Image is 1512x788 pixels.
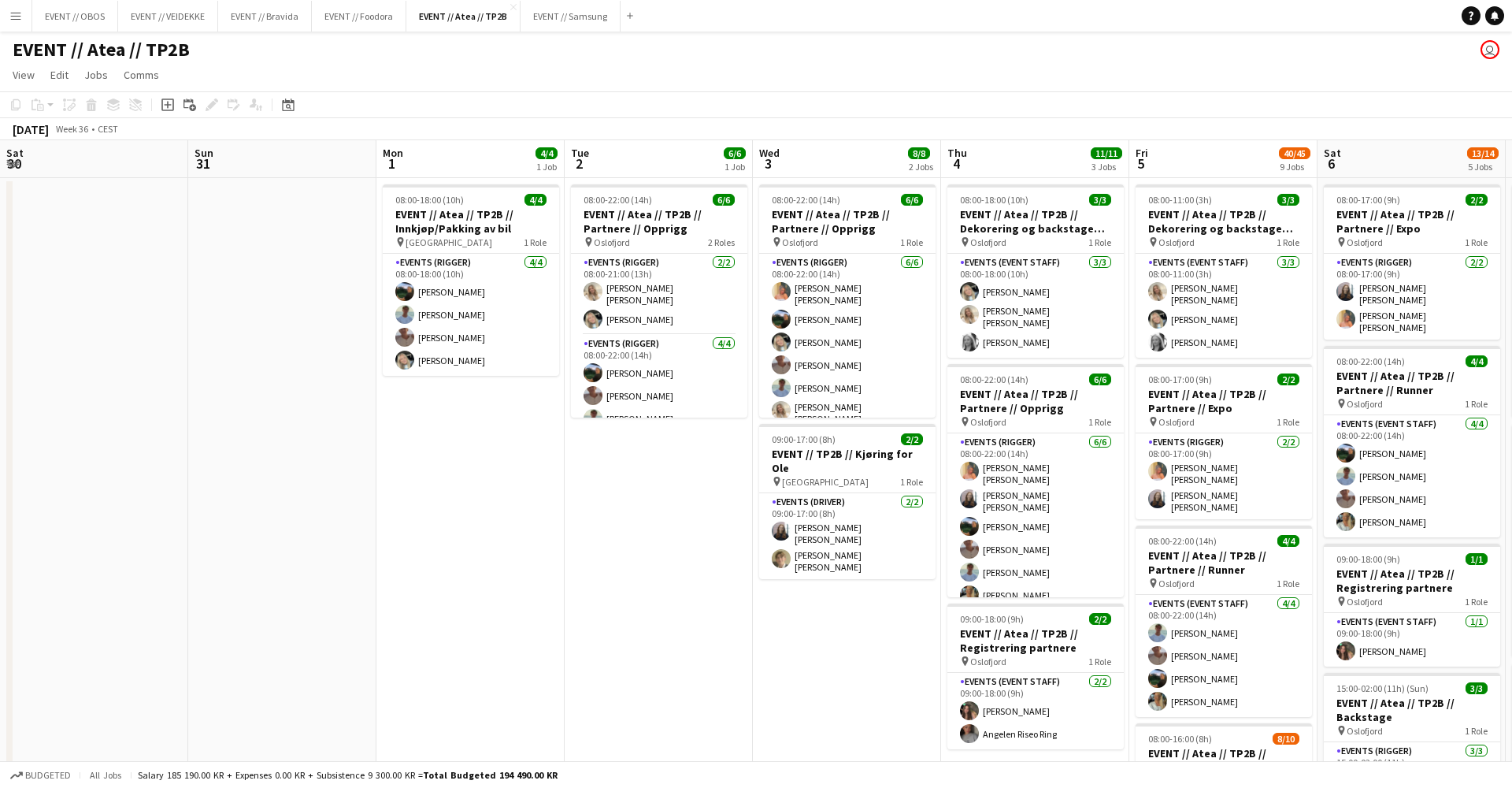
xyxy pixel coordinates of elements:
span: Sun [195,146,213,160]
span: All jobs [87,769,124,781]
span: Comms [124,68,159,82]
h3: EVENT // Atea // TP2B // Partnere // Expo [1136,387,1312,415]
span: 3/3 [1466,682,1488,694]
app-card-role: Events (Event Staff)2/209:00-18:00 (9h)[PERSON_NAME]Angelen Riseo Ring [947,673,1124,749]
app-job-card: 08:00-17:00 (9h)2/2EVENT // Atea // TP2B // Partnere // Expo Oslofjord1 RoleEvents (Rigger)2/208:... [1136,364,1312,519]
app-card-role: Events (Rigger)6/608:00-22:00 (14h)[PERSON_NAME] [PERSON_NAME][PERSON_NAME][PERSON_NAME][PERSON_N... [759,254,936,431]
span: 08:00-22:00 (14h) [772,194,840,206]
span: [GEOGRAPHIC_DATA] [406,236,492,248]
span: 2/2 [1089,613,1111,625]
app-card-role: Events (Rigger)2/208:00-17:00 (9h)[PERSON_NAME] [PERSON_NAME][PERSON_NAME] [PERSON_NAME] [1324,254,1500,340]
div: CEST [98,123,118,135]
span: Sat [1324,146,1341,160]
app-user-avatar: Johanne Holmedahl [1480,40,1499,59]
span: 2 Roles [708,236,735,248]
span: 08:00-22:00 (14h) [1148,535,1217,547]
span: Thu [947,146,967,160]
app-card-role: Events (Rigger)4/408:00-22:00 (14h)[PERSON_NAME][PERSON_NAME][PERSON_NAME] [571,335,747,462]
div: 1 Job [724,161,745,173]
span: 08:00-18:00 (10h) [395,194,464,206]
span: Oslofjord [1347,596,1383,608]
span: [GEOGRAPHIC_DATA] [782,476,869,488]
h3: EVENT // Atea // TP2B // Partnere // Opprigg [571,207,747,236]
a: Jobs [78,65,114,85]
button: Budgeted [8,767,73,784]
app-job-card: 08:00-22:00 (14h)4/4EVENT // Atea // TP2B // Partnere // Runner Oslofjord1 RoleEvents (Event Staf... [1324,346,1500,537]
span: 2/2 [1466,194,1488,206]
app-job-card: 08:00-11:00 (3h)3/3EVENT // Atea // TP2B // Dekorering og backstage oppsett Oslofjord1 RoleEvents... [1136,184,1312,358]
span: 4/4 [1277,535,1299,547]
span: 1 Role [524,236,547,248]
span: Week 36 [52,123,91,135]
span: 2/2 [901,433,923,445]
span: 8/8 [908,147,930,159]
button: EVENT // OBOS [32,1,118,32]
span: Sat [6,146,24,160]
app-card-role: Events (Event Staff)3/308:00-18:00 (10h)[PERSON_NAME][PERSON_NAME] [PERSON_NAME][PERSON_NAME] [947,254,1124,358]
button: EVENT // Foodora [312,1,406,32]
span: Oslofjord [1347,725,1383,737]
span: Oslofjord [782,236,818,248]
app-card-role: Events (Driver)2/209:00-17:00 (8h)[PERSON_NAME] [PERSON_NAME][PERSON_NAME] [PERSON_NAME] [759,493,936,579]
span: 08:00-18:00 (10h) [960,194,1028,206]
h3: EVENT // Atea // TP2B // Registrering partnere [947,626,1124,655]
span: Fri [1136,146,1148,160]
span: Oslofjord [594,236,630,248]
span: 1 Role [1088,236,1111,248]
span: Mon [383,146,403,160]
span: 08:00-11:00 (3h) [1148,194,1212,206]
div: 08:00-18:00 (10h)3/3EVENT // Atea // TP2B // Dekorering og backstage oppsett Oslofjord1 RoleEvent... [947,184,1124,358]
span: Jobs [84,68,108,82]
app-card-role: Events (Event Staff)1/109:00-18:00 (9h)[PERSON_NAME] [1324,613,1500,667]
span: 09:00-18:00 (9h) [960,613,1024,625]
button: EVENT // Samsung [521,1,621,32]
button: EVENT // VEIDEKKE [118,1,218,32]
div: [DATE] [13,121,49,137]
span: 13/14 [1467,147,1499,159]
h3: EVENT // Atea // TP2B // Partnere // Expo [1324,207,1500,236]
span: 1 Role [1277,236,1299,248]
h3: EVENT // Atea // TP2B // Partnere // Opprigg [759,207,936,236]
span: 15:00-02:00 (11h) (Sun) [1336,682,1429,694]
span: Oslofjord [970,416,1006,428]
app-job-card: 09:00-17:00 (8h)2/2EVENT // TP2B // Kjøring for Ole [GEOGRAPHIC_DATA]1 RoleEvents (Driver)2/209:0... [759,424,936,579]
div: 2 Jobs [909,161,933,173]
span: Total Budgeted 194 490.00 KR [423,769,558,781]
app-job-card: 08:00-22:00 (14h)4/4EVENT // Atea // TP2B // Partnere // Runner Oslofjord1 RoleEvents (Event Staf... [1136,526,1312,717]
span: 1 Role [900,476,923,488]
span: Oslofjord [1158,416,1195,428]
h3: EVENT // Atea // TP2B // Innkjøp/Pakking av bil [383,207,559,236]
span: 08:00-22:00 (14h) [584,194,652,206]
span: Oslofjord [1158,578,1195,589]
div: 9 Jobs [1280,161,1310,173]
span: 08:00-17:00 (9h) [1336,194,1400,206]
span: 6/6 [901,194,923,206]
span: 2/2 [1277,374,1299,385]
span: 3/3 [1089,194,1111,206]
span: 8/10 [1273,733,1299,745]
a: View [6,65,41,85]
div: 08:00-17:00 (9h)2/2EVENT // Atea // TP2B // Partnere // Expo Oslofjord1 RoleEvents (Rigger)2/208:... [1324,184,1500,340]
span: 40/45 [1279,147,1310,159]
app-card-role: Events (Rigger)6/608:00-22:00 (14h)[PERSON_NAME] [PERSON_NAME][PERSON_NAME] [PERSON_NAME][PERSON_... [947,433,1124,611]
span: Budgeted [25,770,71,781]
span: 1 Role [1277,578,1299,589]
app-job-card: 08:00-22:00 (14h)6/6EVENT // Atea // TP2B // Partnere // Opprigg Oslofjord1 RoleEvents (Rigger)6/... [947,364,1124,597]
span: 1 Role [1465,398,1488,410]
span: 1/1 [1466,553,1488,565]
button: EVENT // Atea // TP2B [406,1,521,32]
app-card-role: Events (Event Staff)3/308:00-11:00 (3h)[PERSON_NAME] [PERSON_NAME][PERSON_NAME][PERSON_NAME] [1136,254,1312,358]
app-job-card: 08:00-22:00 (14h)6/6EVENT // Atea // TP2B // Partnere // Opprigg Oslofjord1 RoleEvents (Rigger)6/... [759,184,936,418]
app-job-card: 09:00-18:00 (9h)1/1EVENT // Atea // TP2B // Registrering partnere Oslofjord1 RoleEvents (Event St... [1324,544,1500,667]
h3: EVENT // Atea // TP2B // Backstage [1324,696,1500,724]
span: 2 [569,154,589,173]
span: 3/3 [1277,194,1299,206]
span: 1 Role [1088,416,1111,428]
span: View [13,68,35,82]
h3: EVENT // Atea // TP2B // Dekorering og backstage oppsett [1136,207,1312,236]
